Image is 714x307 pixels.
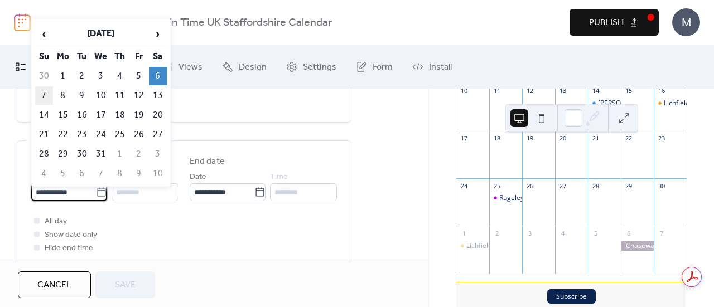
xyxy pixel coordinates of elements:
[35,67,53,85] td: 30
[73,86,91,105] td: 9
[460,182,468,190] div: 24
[92,164,110,183] td: 7
[570,9,659,36] button: Publish
[73,106,91,124] td: 16
[657,229,665,237] div: 7
[303,59,336,76] span: Settings
[73,125,91,144] td: 23
[54,22,148,46] th: [DATE]
[92,67,110,85] td: 3
[153,50,211,84] a: Views
[73,164,91,183] td: 6
[493,229,501,237] div: 2
[460,229,468,237] div: 1
[149,47,167,66] th: Sa
[149,106,167,124] td: 20
[588,99,621,108] div: Burton
[664,99,689,108] div: Lichfield
[35,47,53,66] th: Su
[466,241,492,251] div: Lichfield
[591,182,600,190] div: 28
[7,50,80,84] a: My Events
[657,134,665,143] div: 23
[130,125,148,144] td: 26
[591,86,600,95] div: 14
[111,47,129,66] th: Th
[14,13,31,31] img: logo
[591,229,600,237] div: 5
[149,67,167,85] td: 6
[558,86,567,95] div: 13
[92,47,110,66] th: We
[278,50,345,84] a: Settings
[36,23,52,45] span: ‹
[178,59,202,76] span: Views
[624,182,633,190] div: 29
[130,47,148,66] th: Fr
[149,23,166,45] span: ›
[149,125,167,144] td: 27
[92,125,110,144] td: 24
[525,134,534,143] div: 19
[672,8,700,36] div: M
[270,170,288,184] span: Time
[499,193,524,203] div: Rugeley
[190,170,206,184] span: Date
[190,155,225,168] div: End date
[37,279,71,292] span: Cancel
[373,59,393,76] span: Form
[429,59,452,76] span: Install
[150,12,155,33] b: /
[460,134,468,143] div: 17
[54,106,72,124] td: 15
[591,134,600,143] div: 21
[37,12,150,33] a: [DOMAIN_NAME][URL]
[45,228,97,242] span: Show date only
[239,59,267,76] span: Design
[654,99,687,108] div: Lichfield
[111,67,129,85] td: 4
[73,67,91,85] td: 2
[657,86,665,95] div: 16
[130,145,148,163] td: 2
[54,47,72,66] th: Mo
[111,106,129,124] td: 18
[45,215,67,228] span: All day
[525,229,534,237] div: 3
[111,86,129,105] td: 11
[155,12,332,33] b: Train Time UK Staffordshire Calendar
[18,271,91,298] a: Cancel
[35,125,53,144] td: 21
[558,134,567,143] div: 20
[558,182,567,190] div: 27
[493,182,501,190] div: 25
[460,86,468,95] div: 10
[92,145,110,163] td: 31
[404,50,460,84] a: Install
[525,182,534,190] div: 26
[35,145,53,163] td: 28
[130,164,148,183] td: 9
[214,50,275,84] a: Design
[489,193,522,203] div: Rugeley
[45,242,93,255] span: Hide end time
[73,145,91,163] td: 30
[54,86,72,105] td: 8
[149,86,167,105] td: 13
[130,67,148,85] td: 5
[149,164,167,183] td: 10
[54,164,72,183] td: 5
[493,86,501,95] div: 11
[589,16,624,30] span: Publish
[92,86,110,105] td: 10
[54,145,72,163] td: 29
[456,241,489,251] div: Lichfield
[493,134,501,143] div: 18
[621,241,654,251] div: Chasewater Railway - Christmas Train Play
[73,47,91,66] th: Tu
[130,106,148,124] td: 19
[54,67,72,85] td: 1
[558,229,567,237] div: 4
[547,289,596,304] button: Subscribe
[35,86,53,105] td: 7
